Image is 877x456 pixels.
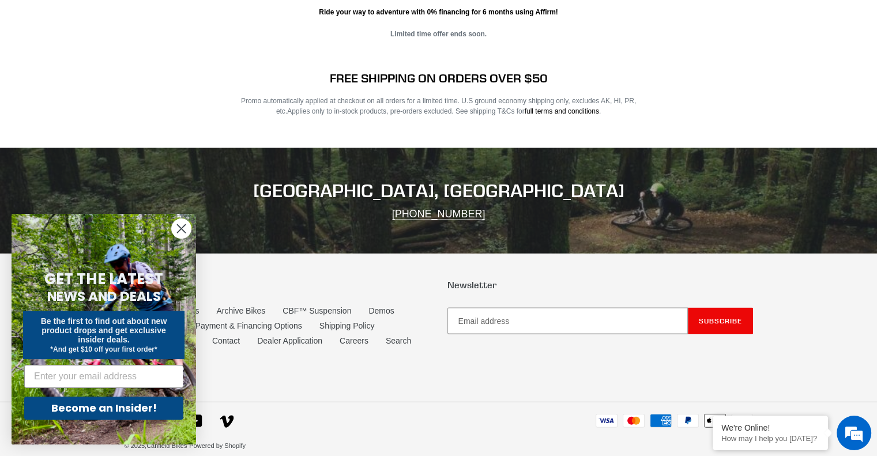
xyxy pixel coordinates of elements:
a: [PHONE_NUMBER] [392,208,485,220]
span: *And get $10 off your first order* [50,345,157,353]
a: Careers [340,336,368,345]
a: Search [386,336,411,345]
a: Demos [368,306,394,315]
p: Quick links [125,280,430,291]
a: full terms and conditions [525,107,599,115]
span: Subscribe [699,316,742,325]
p: How may I help you today? [721,434,819,443]
div: We're Online! [721,423,819,432]
a: Shipping Policy [319,321,375,330]
span: Be the first to find out about new product drops and get exclusive insider deals. [41,316,167,344]
span: NEWS AND DEALS [47,287,161,306]
button: Subscribe [688,308,753,334]
p: Newsletter [447,280,753,291]
span: GET THE LATEST [44,269,163,289]
h2: [GEOGRAPHIC_DATA], [GEOGRAPHIC_DATA] [125,180,753,202]
a: CBF™ Suspension [283,306,351,315]
strong: Limited time offer ends soon. [390,30,487,38]
p: Promo automatically applied at checkout on all orders for a limited time. U.S ground economy ship... [232,96,645,116]
a: Payment & Financing Options [195,321,302,330]
button: Become an Insider! [24,397,183,420]
input: Email address [447,308,688,334]
button: Close dialog [171,218,191,239]
a: Powered by Shopify [189,442,246,449]
h2: FREE SHIPPING ON ORDERS OVER $50 [232,71,645,85]
input: Enter your email address [24,365,183,388]
a: Dealer Application [257,336,322,345]
strong: Ride your way to adventure with 0% financing for 6 months using Affirm! [319,8,558,16]
a: Archive Bikes [216,306,265,315]
a: Contact [212,336,240,345]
